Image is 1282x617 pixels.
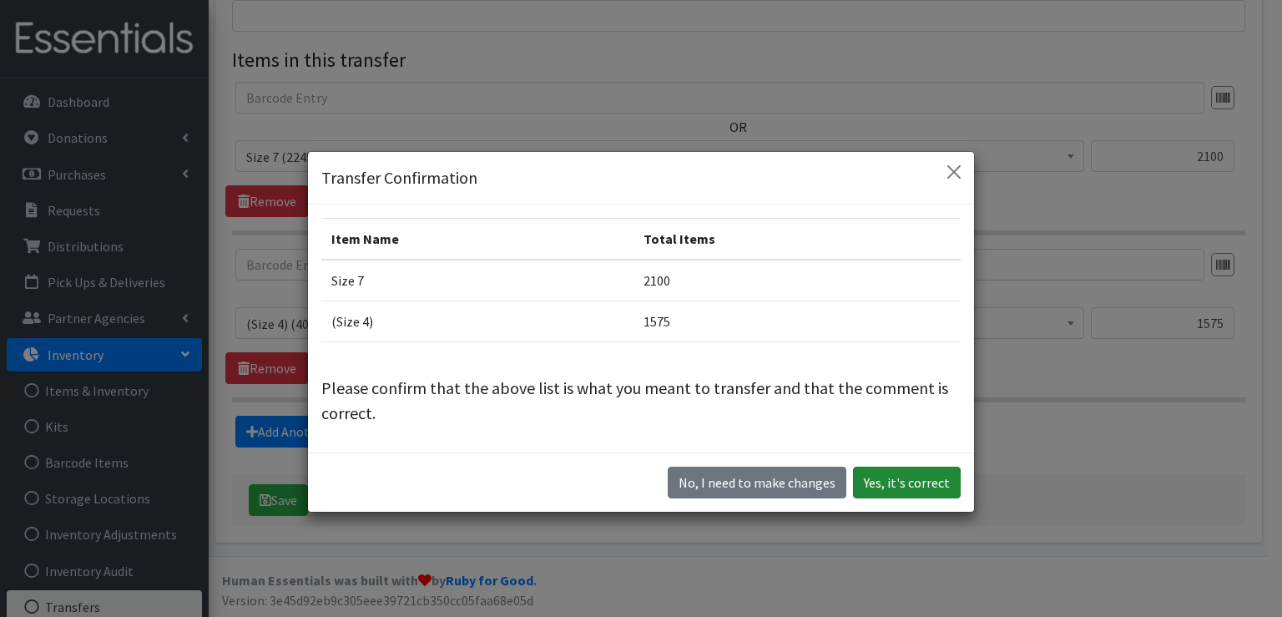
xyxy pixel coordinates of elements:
button: Close [941,159,967,185]
button: No I need to make changes [668,467,846,498]
td: 1575 [633,301,961,342]
h5: Transfer Confirmation [321,165,477,190]
th: Item Name [321,219,633,260]
td: 2100 [633,260,961,301]
p: Please confirm that the above list is what you meant to transfer and that the comment is correct. [321,376,961,426]
td: (Size 4) [321,301,633,342]
td: Size 7 [321,260,633,301]
th: Total Items [633,219,961,260]
button: Yes, it's correct [853,467,961,498]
